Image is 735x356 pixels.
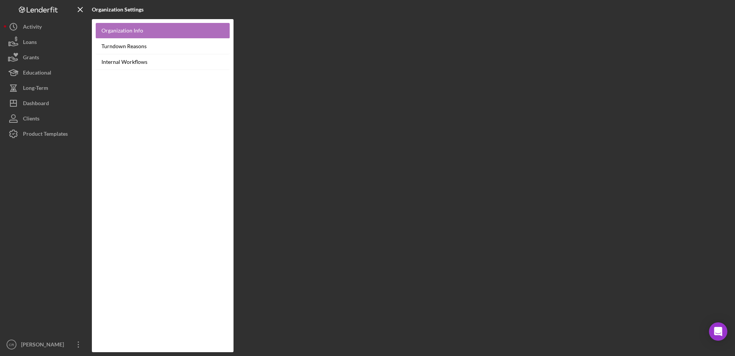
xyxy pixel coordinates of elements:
[23,126,68,143] div: Product Templates
[92,7,144,13] b: Organization Settings
[96,23,230,39] a: Organization Info
[23,34,37,52] div: Loans
[23,111,39,128] div: Clients
[23,96,49,113] div: Dashboard
[709,322,727,341] div: Open Intercom Messenger
[4,34,88,50] button: Loans
[4,50,88,65] button: Grants
[96,39,230,54] a: Turndown Reasons
[9,343,14,347] text: CR
[4,96,88,111] button: Dashboard
[4,126,88,141] button: Product Templates
[23,50,39,67] div: Grants
[96,54,230,70] a: Internal Workflows
[4,111,88,126] button: Clients
[4,337,88,352] button: CR[PERSON_NAME]
[4,80,88,96] button: Long-Term
[4,65,88,80] button: Educational
[23,19,42,36] div: Activity
[4,19,88,34] button: Activity
[19,337,69,354] div: [PERSON_NAME]
[23,80,48,98] div: Long-Term
[23,65,51,82] div: Educational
